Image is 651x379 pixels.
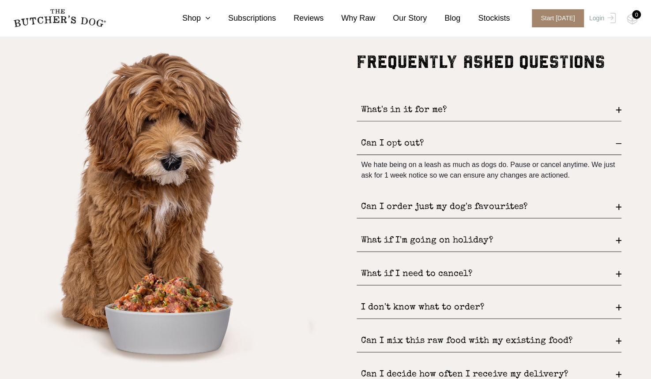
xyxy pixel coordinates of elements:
a: Reviews [276,12,324,24]
span: Start [DATE] [532,9,584,27]
a: Start [DATE] [523,9,587,27]
h3: FREQUENTLY ASKED QUESTIONS [357,52,621,73]
a: Our Story [375,12,427,24]
a: Login [587,9,616,27]
div: 0 [632,10,641,19]
a: Subscriptions [211,12,276,24]
img: TBD_Cart-Empty.png [627,13,638,25]
div: What if I need to cancel? [357,263,621,286]
div: Can I order just my dog's favourites? [357,196,621,219]
div: We hate being on a leash as much as dogs do. Pause or cancel anytime. We just ask for 1 week noti... [357,155,621,185]
div: I don't know what to order? [357,297,621,319]
a: Stockists [460,12,510,24]
a: Why Raw [324,12,375,24]
a: Blog [427,12,460,24]
div: Can I opt out? [357,133,621,155]
div: Can I mix this raw food with my existing food? [357,330,621,353]
a: Shop [165,12,211,24]
div: What's in it for me? [357,99,621,122]
div: What if I'm going on holiday? [357,230,621,252]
